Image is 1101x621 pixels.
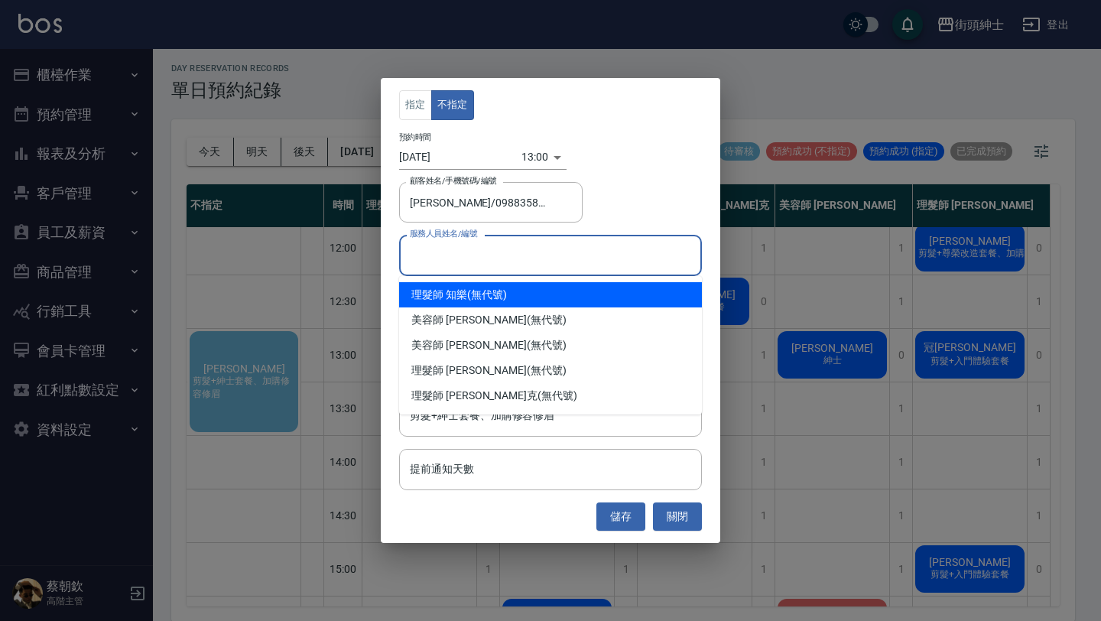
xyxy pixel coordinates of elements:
button: 指定 [399,90,432,120]
div: (無代號) [399,282,702,307]
label: 服務人員姓名/編號 [410,228,477,239]
div: (無代號) [399,333,702,358]
div: (無代號) [399,307,702,333]
div: (無代號) [399,383,702,408]
div: 13:00 [521,145,548,170]
span: 理髮師 [PERSON_NAME] [411,363,527,379]
span: 美容師 [PERSON_NAME] [411,337,527,353]
input: Choose date, selected date is 2025-10-10 [399,145,521,170]
label: 顧客姓名/手機號碼/編號 [410,175,497,187]
button: 儲存 [596,502,645,531]
button: 關閉 [653,502,702,531]
label: 預約時間 [399,132,431,143]
span: 理髮師 知樂 [411,287,467,303]
button: 不指定 [431,90,474,120]
span: 美容師 [PERSON_NAME] [411,312,527,328]
div: (無代號) [399,358,702,383]
span: 理髮師 [PERSON_NAME]克 [411,388,538,404]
